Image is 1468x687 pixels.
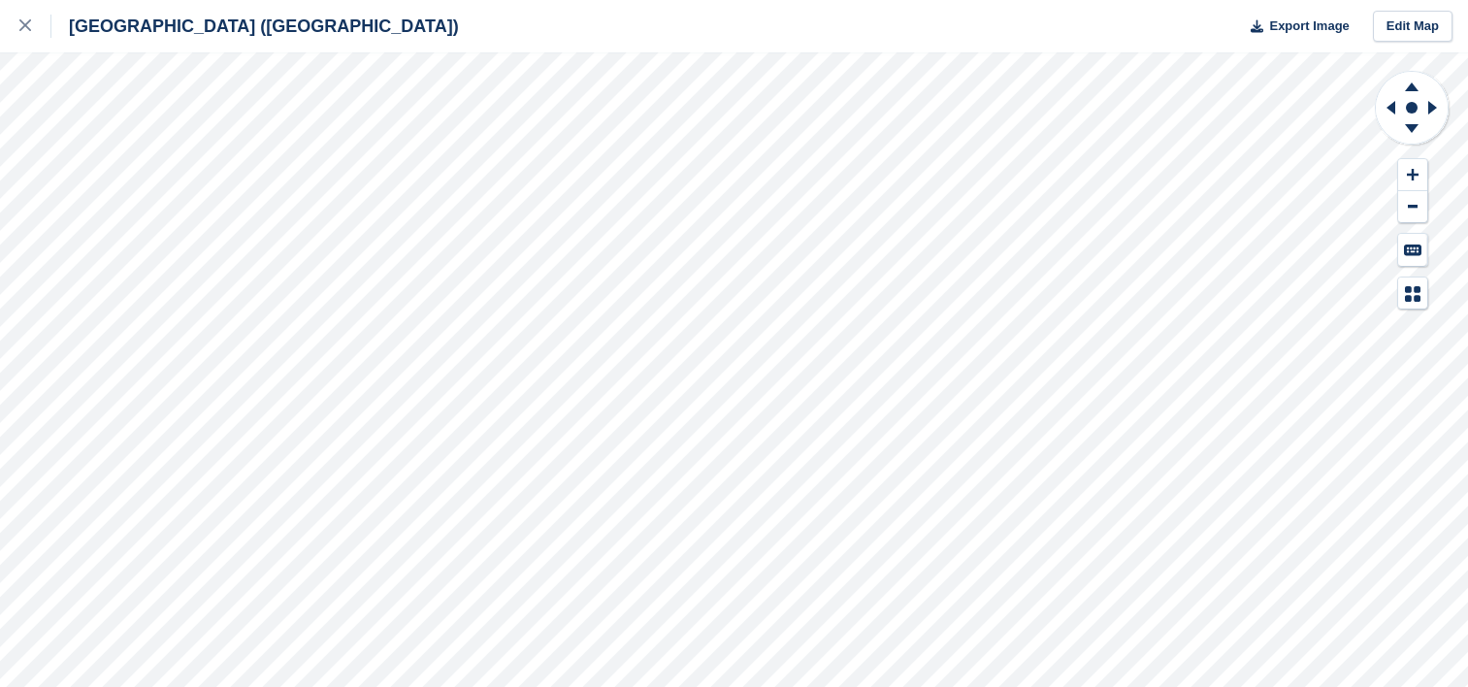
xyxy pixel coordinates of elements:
button: Map Legend [1398,278,1427,310]
button: Zoom Out [1398,191,1427,223]
a: Edit Map [1373,11,1452,43]
span: Export Image [1269,16,1349,36]
button: Zoom In [1398,159,1427,191]
button: Keyboard Shortcuts [1398,234,1427,266]
button: Export Image [1239,11,1350,43]
div: [GEOGRAPHIC_DATA] ([GEOGRAPHIC_DATA]) [51,15,459,38]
